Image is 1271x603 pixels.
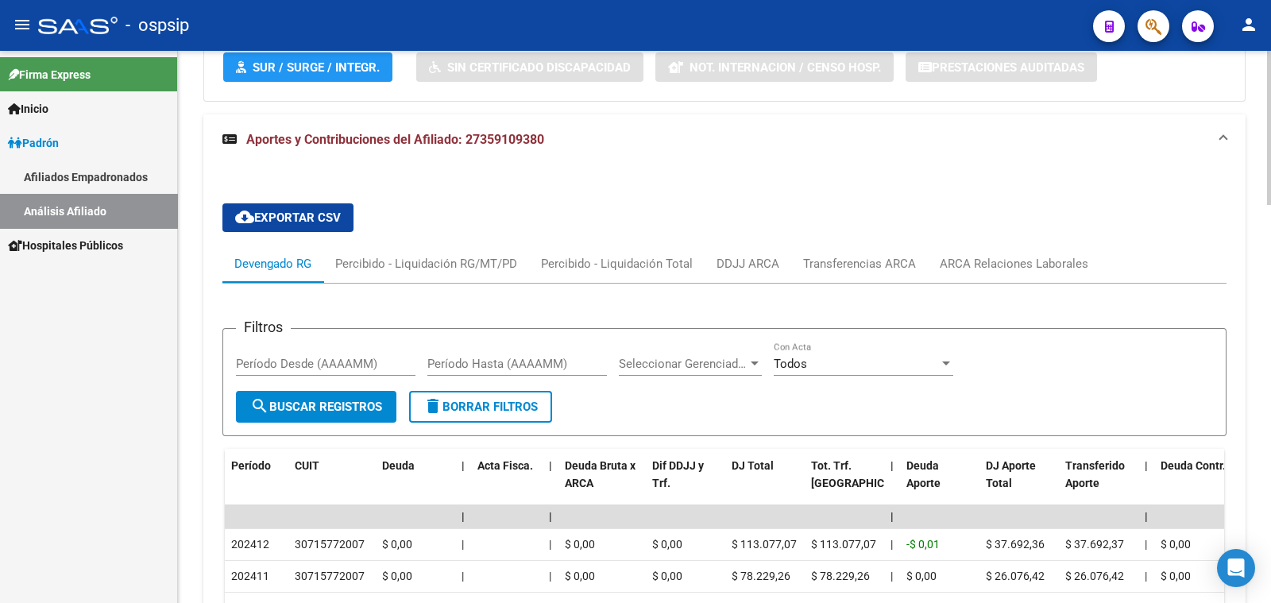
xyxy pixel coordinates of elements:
[774,357,807,371] span: Todos
[549,459,552,472] span: |
[462,510,465,523] span: |
[126,8,189,43] span: - ospsip
[652,459,704,490] span: Dif DDJJ y Trf.
[423,396,442,416] mat-icon: delete
[549,570,551,582] span: |
[690,60,881,75] span: Not. Internacion / Censo Hosp.
[471,449,543,519] datatable-header-cell: Acta Fisca.
[253,60,380,75] span: SUR / SURGE / INTEGR.
[940,255,1088,273] div: ARCA Relaciones Laborales
[236,316,291,338] h3: Filtros
[295,535,365,554] div: 30715772007
[811,459,919,490] span: Tot. Trf. [GEOGRAPHIC_DATA]
[462,570,464,582] span: |
[890,459,894,472] span: |
[222,203,353,232] button: Exportar CSV
[1154,449,1234,519] datatable-header-cell: Deuda Contr.
[979,449,1059,519] datatable-header-cell: DJ Aporte Total
[1059,449,1138,519] datatable-header-cell: Transferido Aporte
[382,570,412,582] span: $ 0,00
[890,570,893,582] span: |
[382,459,415,472] span: Deuda
[717,255,779,273] div: DDJJ ARCA
[541,255,693,273] div: Percibido - Liquidación Total
[1065,459,1125,490] span: Transferido Aporte
[231,459,271,472] span: Período
[295,459,319,472] span: CUIT
[543,449,558,519] datatable-header-cell: |
[416,52,643,82] button: Sin Certificado Discapacidad
[8,66,91,83] span: Firma Express
[805,449,884,519] datatable-header-cell: Tot. Trf. Bruto
[549,510,552,523] span: |
[811,570,870,582] span: $ 78.229,26
[1161,459,1226,472] span: Deuda Contr.
[646,449,725,519] datatable-header-cell: Dif DDJJ y Trf.
[295,567,365,586] div: 30715772007
[376,449,455,519] datatable-header-cell: Deuda
[652,538,682,551] span: $ 0,00
[803,255,916,273] div: Transferencias ARCA
[732,570,790,582] span: $ 78.229,26
[231,538,269,551] span: 202412
[565,538,595,551] span: $ 0,00
[225,449,288,519] datatable-header-cell: Período
[1217,549,1255,587] div: Open Intercom Messenger
[906,52,1097,82] button: Prestaciones Auditadas
[986,570,1045,582] span: $ 26.076,42
[8,134,59,152] span: Padrón
[246,132,544,147] span: Aportes y Contribuciones del Afiliado: 27359109380
[1161,538,1191,551] span: $ 0,00
[932,60,1084,75] span: Prestaciones Auditadas
[335,255,517,273] div: Percibido - Liquidación RG/MT/PD
[1145,570,1147,582] span: |
[900,449,979,519] datatable-header-cell: Deuda Aporte
[8,100,48,118] span: Inicio
[1145,510,1148,523] span: |
[1138,449,1154,519] datatable-header-cell: |
[13,15,32,34] mat-icon: menu
[811,538,876,551] span: $ 113.077,07
[890,510,894,523] span: |
[250,396,269,416] mat-icon: search
[906,570,937,582] span: $ 0,00
[986,459,1036,490] span: DJ Aporte Total
[906,538,940,551] span: -$ 0,01
[890,538,893,551] span: |
[732,538,797,551] span: $ 113.077,07
[250,400,382,414] span: Buscar Registros
[1065,538,1124,551] span: $ 37.692,37
[1161,570,1191,582] span: $ 0,00
[565,570,595,582] span: $ 0,00
[1239,15,1258,34] mat-icon: person
[234,255,311,273] div: Devengado RG
[235,207,254,226] mat-icon: cloud_download
[447,60,631,75] span: Sin Certificado Discapacidad
[565,459,635,490] span: Deuda Bruta x ARCA
[558,449,646,519] datatable-header-cell: Deuda Bruta x ARCA
[1065,570,1124,582] span: $ 26.076,42
[455,449,471,519] datatable-header-cell: |
[655,52,894,82] button: Not. Internacion / Censo Hosp.
[884,449,900,519] datatable-header-cell: |
[236,391,396,423] button: Buscar Registros
[652,570,682,582] span: $ 0,00
[235,211,341,225] span: Exportar CSV
[8,237,123,254] span: Hospitales Públicos
[732,459,774,472] span: DJ Total
[1145,538,1147,551] span: |
[725,449,805,519] datatable-header-cell: DJ Total
[986,538,1045,551] span: $ 37.692,36
[409,391,552,423] button: Borrar Filtros
[462,459,465,472] span: |
[223,52,392,82] button: SUR / SURGE / INTEGR.
[1145,459,1148,472] span: |
[203,114,1246,165] mat-expansion-panel-header: Aportes y Contribuciones del Afiliado: 27359109380
[288,449,376,519] datatable-header-cell: CUIT
[549,538,551,551] span: |
[462,538,464,551] span: |
[423,400,538,414] span: Borrar Filtros
[619,357,748,371] span: Seleccionar Gerenciador
[906,459,941,490] span: Deuda Aporte
[477,459,533,472] span: Acta Fisca.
